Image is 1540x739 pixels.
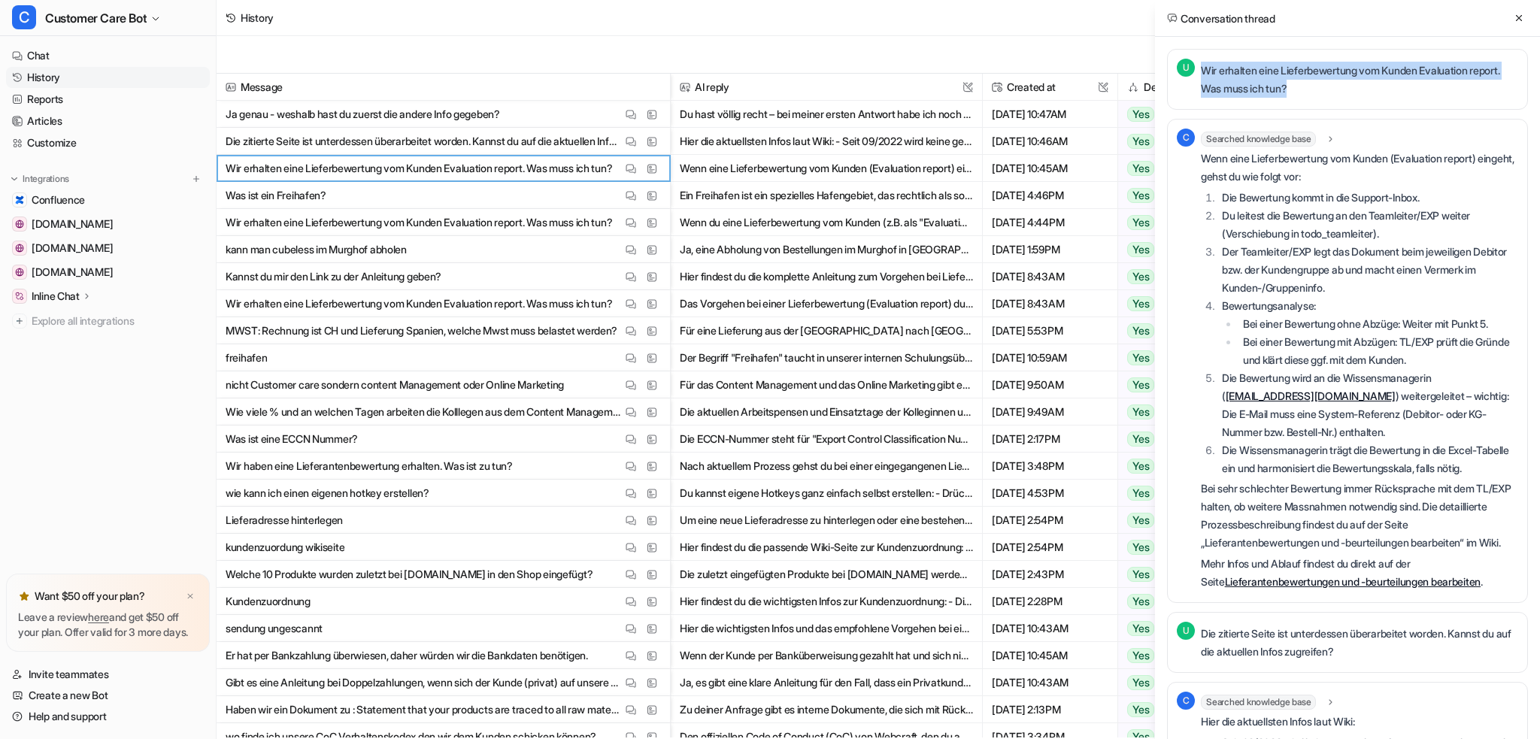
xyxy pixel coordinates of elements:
p: Wir erhalten eine Lieferbewertung vom Kunden Evaluation report. Was muss ich tun? [226,209,612,236]
span: Yes [1127,215,1154,230]
span: Yes [1127,459,1154,474]
p: Leave a review and get $50 off your plan. Offer valid for 3 more days. [18,610,198,640]
span: [DATE] 10:43AM [989,615,1111,642]
span: Yes [1127,432,1154,447]
button: Yes [1118,534,1211,561]
p: kann man cubeless im Murghof abholen [226,236,407,263]
span: [DATE] 4:53PM [989,480,1111,507]
img: explore all integrations [12,313,27,329]
span: Yes [1127,594,1154,609]
span: Yes [1127,134,1154,149]
button: Du hast völlig recht – bei meiner ersten Antwort habe ich noch den alten Prozess mit Auswertung u... [680,101,973,128]
span: Yes [1127,540,1154,555]
span: Yes [1127,702,1154,717]
h2: Conversation thread [1167,11,1275,26]
p: Hier die aktuellsten Infos laut Wiki: [1201,713,1518,731]
li: Bei einer Bewertung ohne Abzüge: Weiter mit Punkt 5. [1238,315,1518,333]
span: C [1177,129,1195,147]
span: Explore all integrations [32,309,204,333]
img: star [18,590,30,602]
p: Die zitierte Seite ist unterdessen überarbeitet worden. Kannst du auf die aktuellen Infos zugreifen? [1201,625,1518,661]
span: Yes [1127,188,1154,203]
button: Hier findest du die passende Wiki-Seite zur Kundenzuordnung: Die zentrale Anleitung mit vielen De... [680,534,973,561]
button: Yes [1118,155,1211,182]
span: Searched knowledge base [1201,695,1316,710]
button: Yes [1118,209,1211,236]
p: nicht Customer care sondern content Management oder Online Marketing [226,371,564,398]
p: freihafen [226,344,267,371]
img: Inline Chat [15,292,24,301]
button: Yes [1118,426,1211,453]
button: Yes [1118,480,1211,507]
li: Die Wissensmanagerin trägt die Bewertung in die Excel-Tabelle ein und harmonisiert die Bewertungs... [1217,441,1518,477]
a: Help and support [6,706,210,727]
span: Yes [1127,269,1154,284]
span: [DATE] 4:46PM [989,182,1111,209]
button: Hier die wichtigsten Infos und das empfohlene Vorgehen bei einer ungescannten Sendung: - „Ungesca... [680,615,973,642]
button: Das Vorgehen bei einer Lieferbewertung (Evaluation report) durch den Kunden ist genau definiert: ... [680,290,973,317]
span: U [1177,622,1195,640]
span: [DATE] 10:43AM [989,669,1111,696]
span: [DATE] 2:54PM [989,534,1111,561]
li: Bewertungsanalyse: [1217,297,1518,369]
span: [DOMAIN_NAME] [32,217,113,232]
span: [DATE] 5:53PM [989,317,1111,344]
button: Hier findest du die komplette Anleitung zum Vorgehen bei Lieferbewertungen durch Kunden: Die Seit... [680,263,973,290]
img: menu_add.svg [191,174,202,184]
button: Yes [1118,371,1211,398]
a: www.supermagnete.ch[DOMAIN_NAME] [6,214,210,235]
p: Die zitierte Seite ist unterdessen überarbeitet worden. Kannst du auf die aktuellen Infos zugreifen? [226,128,622,155]
span: [DATE] 9:50AM [989,371,1111,398]
span: Searched knowledge base [1201,132,1316,147]
span: Confluence [32,192,85,207]
button: Hier findest du die wichtigsten Infos zur Kundenzuordnung: - Die Kundenzuordnung sorgt dafür, das... [680,588,973,615]
span: [DATE] 9:49AM [989,398,1111,426]
button: Yes [1118,453,1211,480]
span: Customer Care Bot [45,8,147,29]
button: Yes [1118,588,1211,615]
p: Mehr Infos und Ablauf findest du direkt auf der Seite . [1201,555,1518,591]
span: Message [223,74,664,101]
button: Yes [1118,290,1211,317]
button: Ja, es gibt eine klare Anleitung für den Fall, dass ein Privatkunde nach einer Doppelzahlung auf ... [680,669,973,696]
button: Die aktuellen Arbeitspensen und Einsatztage der Kolleginnen und Kollegen aus dem Content Manageme... [680,398,973,426]
span: [DATE] 10:47AM [989,101,1111,128]
a: Invite teammates [6,664,210,685]
button: Ein Freihafen ist ein spezielles Hafengebiet, das rechtlich als sogenanntes Ausnahmegebiet gilt u... [680,182,973,209]
p: Integrations [23,173,69,185]
span: Yes [1127,567,1154,582]
a: Explore all integrations [6,310,210,332]
span: [DATE] 10:59AM [989,344,1111,371]
p: Kannst du mir den Link zu der Anleitung geben? [226,263,441,290]
a: Articles [6,111,210,132]
span: [DATE] 3:48PM [989,453,1111,480]
button: Für das Content Management und das Online Marketing gibt es keine zentrale, tagesaktuelle Übersic... [680,371,973,398]
button: Yes [1118,317,1211,344]
span: [DATE] 10:45AM [989,155,1111,182]
p: Wie viele % und an welchen Tagen arbeiten die Kolllegen aus dem Content Management? [226,398,622,426]
p: Was ist eine ECCN Nummer? [226,426,358,453]
span: Yes [1127,621,1154,636]
a: Create a new Bot [6,685,210,706]
span: C [12,5,36,29]
button: Hier die aktuellsten Infos laut Wiki: - Seit 09/2022 wird keine gesonderte Auswertung mehr gemach... [680,128,973,155]
button: Yes [1118,236,1211,263]
a: Lieferantenbewertungen und -beurteilungen bearbeiten [1225,575,1481,588]
span: Yes [1127,648,1154,663]
button: Wenn du eine Lieferbewertung vom Kunden (z.B. als "Evaluation report") erhältst, gehst du wie fol... [680,209,973,236]
span: [DOMAIN_NAME] [32,241,113,256]
button: Für eine Lieferung aus der [GEOGRAPHIC_DATA] nach [GEOGRAPHIC_DATA] (Rechnung in die [GEOGRAPHIC_... [680,317,973,344]
p: sendung ungescannt [226,615,323,642]
button: Yes [1118,669,1211,696]
button: Zu deiner Anfrage gibt es interne Dokumente, die sich mit Rückverfolgbarkeit (Traceability) von P... [680,696,973,723]
p: Lieferadresse hinterlegen [226,507,343,534]
button: Nach aktuellem Prozess gehst du bei einer eingegangenen Lieferantenbewertung wie folgt vor: 1. Di... [680,453,973,480]
button: Um eine neue Lieferadresse zu hinterlegen oder eine bestehende zu ändern, gehst du so vor: - Öffn... [680,507,973,534]
button: Yes [1118,263,1211,290]
p: Haben wir ein Dokument zu : Statement that your products are traced to all raw materialsChange no... [226,696,622,723]
button: Yes [1118,344,1211,371]
a: History [6,67,210,88]
p: Ja genau - weshalb hast du zuerst die andere Info gegeben? [226,101,500,128]
img: expand menu [9,174,20,184]
li: Die Bewertung kommt in die Support-Inbox. [1217,189,1518,207]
